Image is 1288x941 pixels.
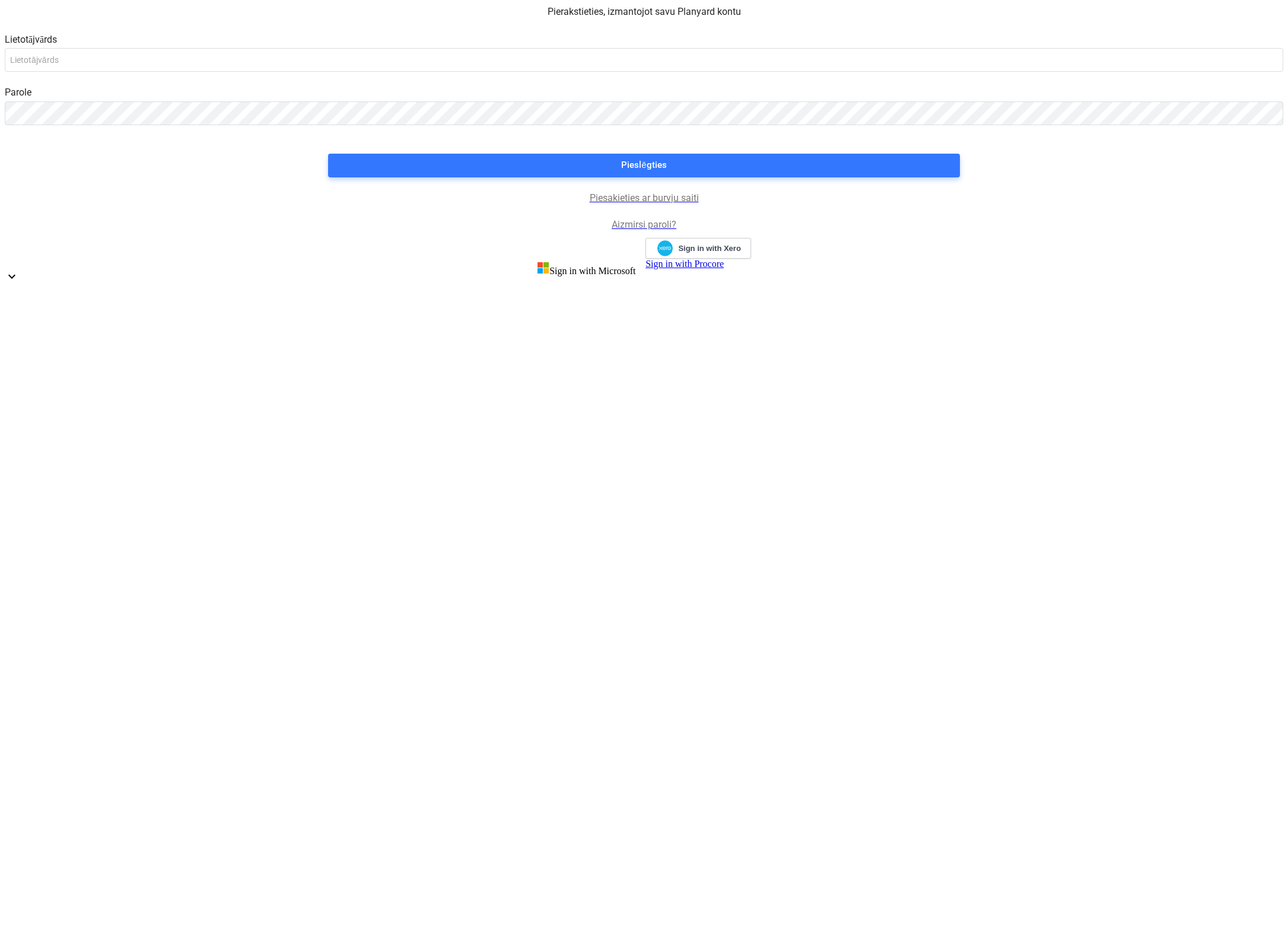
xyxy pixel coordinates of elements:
[645,259,724,269] a: Sign in with Procore
[5,33,1283,48] p: Lietotājvārds
[531,237,651,263] iframe: Sign in with Google Button
[678,243,740,254] span: Sign in with Xero
[645,238,751,259] a: Sign in with Xero
[657,240,673,256] img: Xero logo
[328,154,961,177] button: Pieslēgties
[5,192,1283,204] a: Piesakieties ar burvju saiti
[5,86,1283,101] p: Parole
[537,262,549,274] img: Microsoft logo
[5,269,19,284] i: keyboard_arrow_down
[5,5,1283,19] p: Pierakstieties, izmantojot savu Planyard kontu
[621,157,666,173] div: Pieslēgties
[5,48,1283,72] input: Lietotājvārds
[1229,884,1288,941] iframe: Chat Widget
[5,218,1283,231] a: Aizmirsi paroli?
[549,266,635,276] span: Sign in with Microsoft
